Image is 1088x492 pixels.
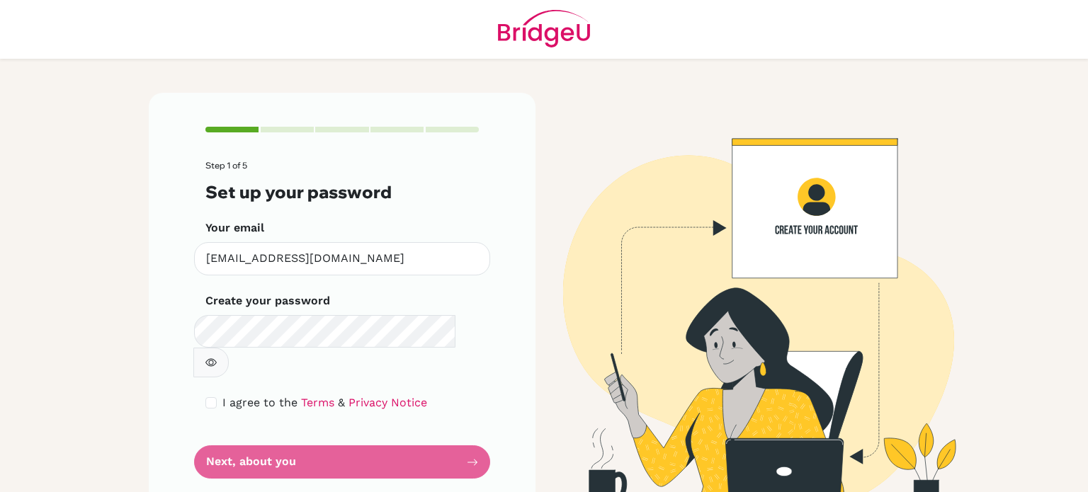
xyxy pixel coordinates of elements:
h3: Set up your password [205,182,479,202]
label: Your email [205,219,264,236]
span: I agree to the [222,396,297,409]
a: Privacy Notice [348,396,427,409]
a: Terms [301,396,334,409]
span: Step 1 of 5 [205,160,247,171]
label: Create your password [205,292,330,309]
input: Insert your email* [194,242,490,275]
span: & [338,396,345,409]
